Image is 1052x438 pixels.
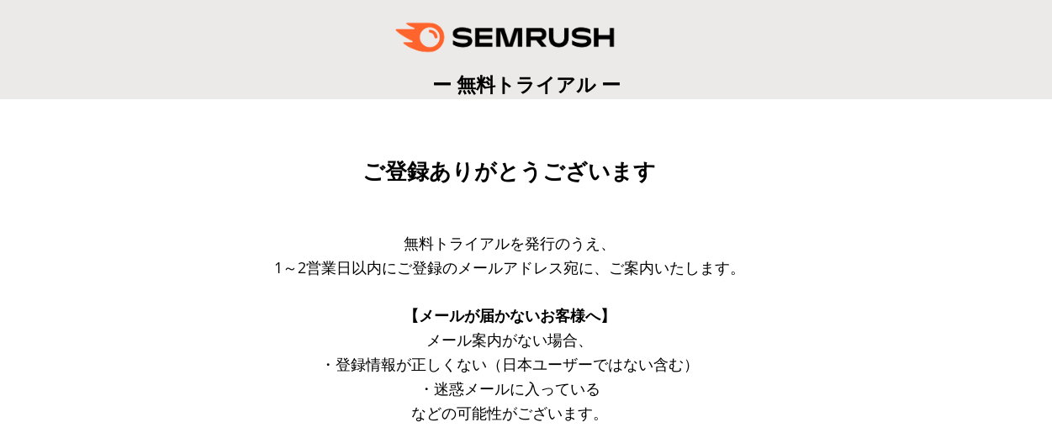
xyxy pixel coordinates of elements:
[426,330,593,350] span: メール案内がない場合、
[320,354,699,374] span: ・登録情報が正しくない（日本ユーザーではない含む）
[274,257,745,277] span: 1～2営業日以内にご登録のメールアドレス宛に、ご案内いたします。
[432,71,621,98] span: ー 無料トライアル ー
[419,378,600,398] span: ・迷惑メールに入っている
[404,305,616,325] span: 【メールが届かないお客様へ】
[362,159,656,184] span: ご登録ありがとうございます
[404,233,616,253] span: 無料トライアルを発行のうえ、
[411,403,608,423] span: などの可能性がございます。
